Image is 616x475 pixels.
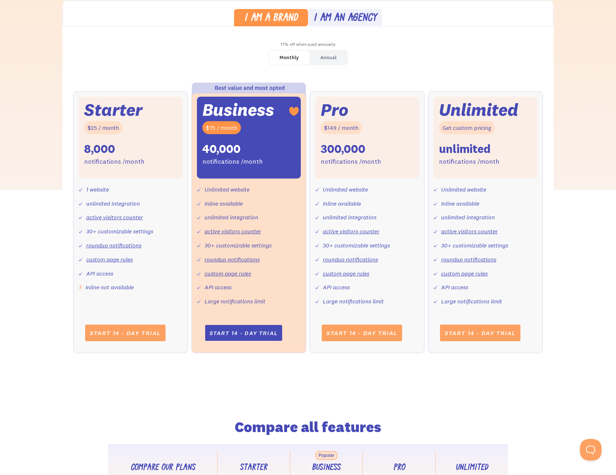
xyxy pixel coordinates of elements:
iframe: Toggle Customer Support [580,439,602,461]
a: active visitors counter [86,214,143,221]
div: Starter [84,102,142,118]
div: API access [204,282,232,293]
div: I am a brand [244,13,298,24]
div: unlimited integration [323,212,377,223]
div: Get custom pricing [439,121,495,135]
a: custom page rules [86,256,133,263]
div: Unlimited website [441,184,486,195]
div: 300,000 [321,141,365,157]
a: custom page rules [323,270,369,277]
div: Unlimited [456,463,488,473]
div: Inline not available [85,282,134,293]
a: Start 14 - day trial [85,325,166,341]
div: Inline available [323,198,361,209]
div: Business [312,463,340,473]
div: 30+ customizable settings [204,240,272,251]
div: Monthly [280,52,299,63]
a: custom page rules [441,270,488,277]
div: Inline available [204,198,243,209]
div: notifications /month [202,157,263,167]
div: notifications /month [84,157,145,167]
div: API access [86,268,113,279]
a: Start 14 - day trial [440,325,520,341]
div: unlimited [439,141,490,157]
div: 30+ customizable settings [323,240,390,251]
div: I am an agency [313,13,377,24]
div: 17% off when paid annually [62,39,554,50]
a: roundup notifications [323,256,378,263]
div: Pro [393,463,405,473]
div: notifications /month [439,157,500,167]
div: unlimited integration [204,212,258,223]
div: $75 / month [202,121,241,135]
div: Pro [321,102,348,118]
div: 30+ customizable settings [86,226,153,237]
h2: Compare all features [157,421,459,434]
div: Inline available [441,198,479,209]
div: Unlimited website [204,184,250,195]
div: Annual [320,52,336,63]
a: active visitors counter [323,228,379,235]
a: active visitors counter [204,228,261,235]
a: roundup notifications [86,242,141,249]
a: Start 14 - day trial [322,325,402,341]
div: notifications /month [321,157,381,167]
div: Unlimited website [323,184,368,195]
div: Unlimited [439,102,518,118]
a: custom page rules [204,270,251,277]
div: Large notifications limit [323,296,384,307]
a: Start 14 - day trial [205,325,282,341]
a: active visitors counter [441,228,498,235]
a: roundup notifications [204,256,260,263]
div: unlimited integration [441,212,495,223]
div: unlimited integration [86,198,140,209]
div: Business [202,102,274,118]
div: 30+ customizable settings [441,240,508,251]
div: Compare our plans [131,463,195,473]
div: 8,000 [84,141,115,157]
div: $25 / month [84,121,123,135]
div: $149 / month [321,121,362,135]
div: Starter [240,463,267,473]
div: 1 website [86,184,109,195]
div: API access [441,282,468,293]
div: API access [323,282,350,293]
div: Large notifications limit [441,296,502,307]
a: roundup notifications [441,256,496,263]
div: 40,000 [202,141,241,157]
div: Large notifications limit [204,296,265,307]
